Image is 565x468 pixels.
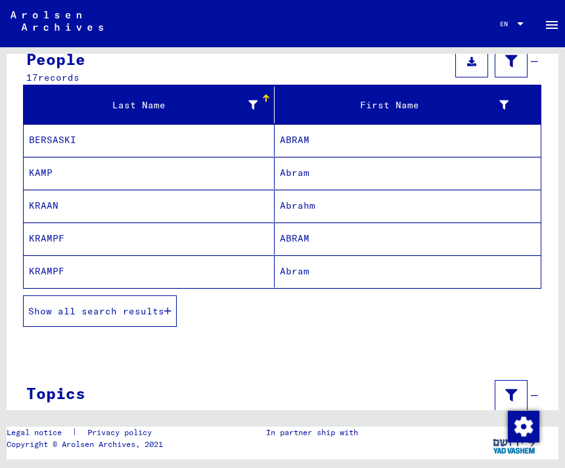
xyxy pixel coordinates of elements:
mat-icon: Side nav toggle icon [544,17,560,33]
div: First Name [280,95,525,116]
div: Topics [26,381,85,405]
mat-cell: KAMP [24,157,275,189]
button: Toggle sidenav [539,11,565,37]
mat-cell: ABRAM [275,124,541,156]
mat-cell: KRAMPF [24,223,275,255]
span: records [38,72,79,83]
p: Copyright © Arolsen Archives, 2021 [7,438,168,450]
mat-cell: Abrahm [275,190,541,222]
span: 17 [26,72,38,83]
div: First Name [280,98,508,112]
img: Arolsen_neg.svg [11,11,103,31]
p: In partner ship with [266,427,358,438]
a: Legal notice [7,427,72,438]
mat-cell: Abram [275,255,541,287]
mat-cell: Abram [275,157,541,189]
div: | [7,427,168,438]
img: yv_logo.png [490,427,539,459]
mat-cell: ABRAM [275,223,541,255]
span: Show all search results [28,305,164,317]
div: People [26,47,85,71]
mat-cell: KRAMPF [24,255,275,287]
div: Last Name [29,95,274,116]
mat-cell: KRAAN [24,190,275,222]
mat-header-cell: First Name [275,87,541,123]
span: EN [500,20,514,28]
mat-header-cell: Last Name [24,87,275,123]
a: Privacy policy [77,427,168,438]
div: Last Name [29,98,258,112]
img: Change consent [508,411,539,442]
button: Show all search results [23,295,177,327]
mat-cell: BERSASKI [24,124,275,156]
